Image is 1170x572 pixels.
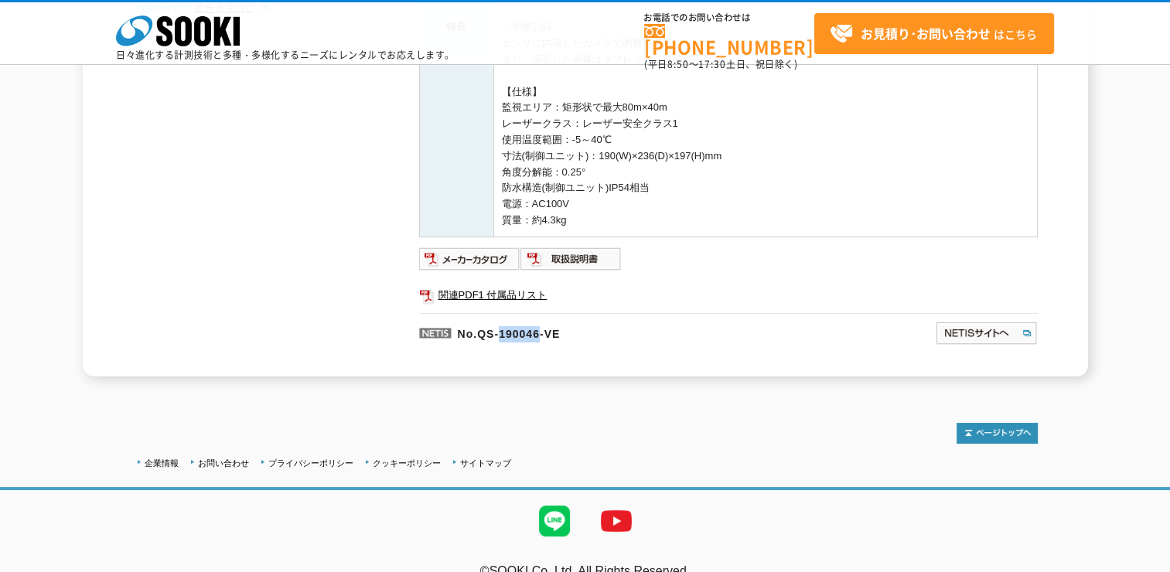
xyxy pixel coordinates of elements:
[667,57,689,71] span: 8:50
[116,50,455,60] p: 日々進化する計測技術と多種・多様化するニーズにレンタルでお応えします。
[814,13,1054,54] a: お見積り･お問い合わせはこちら
[644,57,797,71] span: (平日 ～ 土日、祝日除く)
[585,490,647,552] img: YouTube
[373,458,441,468] a: クッキーポリシー
[957,423,1038,444] img: トップページへ
[520,247,622,271] img: 取扱説明書
[198,458,249,468] a: お問い合わせ
[460,458,511,468] a: サイトマップ
[644,24,814,56] a: [PHONE_NUMBER]
[830,22,1037,46] span: はこちら
[419,247,520,271] img: メーカーカタログ
[419,285,1038,305] a: 関連PDF1 付属品リスト
[935,321,1038,346] img: NETISサイトへ
[419,257,520,268] a: メーカーカタログ
[145,458,179,468] a: 企業情報
[524,490,585,552] img: LINE
[644,13,814,22] span: お電話でのお問い合わせは
[520,257,622,268] a: 取扱説明書
[861,24,991,43] strong: お見積り･お問い合わせ
[268,458,353,468] a: プライバシーポリシー
[419,313,786,350] p: No.QS-190046-VE
[698,57,726,71] span: 17:30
